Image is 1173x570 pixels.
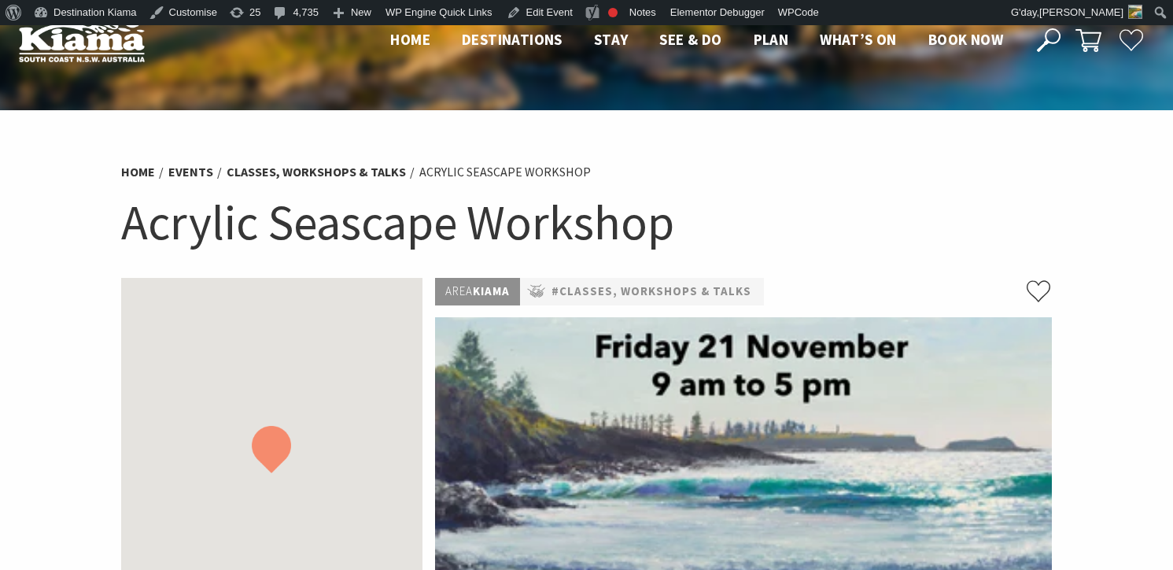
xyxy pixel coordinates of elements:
a: #Classes, Workshops & Talks [551,282,751,302]
span: Book now [928,30,1003,49]
div: Focus keyphrase not set [608,8,618,17]
span: Home [390,30,430,49]
a: Classes, Workshops & Talks [227,164,406,180]
img: Kiama Logo [19,19,145,62]
span: Area [445,283,473,298]
a: Events [168,164,213,180]
h1: Acrylic Seascape Workshop [121,191,1053,254]
nav: Main Menu [374,28,1019,54]
span: Stay [594,30,629,49]
span: Plan [754,30,789,49]
a: Home [121,164,155,180]
li: Acrylic Seascape Workshop [419,162,591,183]
span: See & Do [659,30,721,49]
p: Kiama [435,278,520,305]
span: Destinations [462,30,563,49]
span: [PERSON_NAME] [1039,6,1123,18]
span: What’s On [820,30,897,49]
